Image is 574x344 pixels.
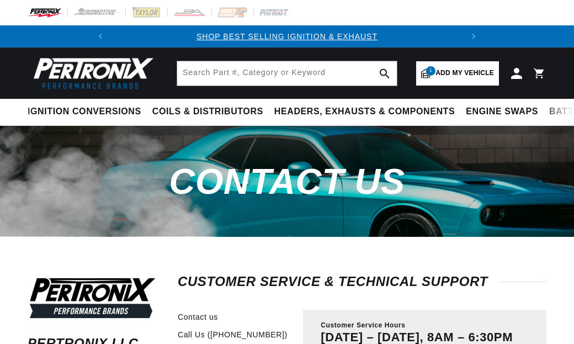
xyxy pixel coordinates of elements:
[435,68,494,78] span: Add my vehicle
[28,106,141,118] span: Ignition Conversions
[178,276,546,287] h2: Customer Service & Technical Support
[28,99,147,125] summary: Ignition Conversions
[321,321,405,330] span: Customer Service Hours
[269,99,460,125] summary: Headers, Exhausts & Components
[152,106,263,118] span: Coils & Distributors
[466,106,538,118] span: Engine Swaps
[147,99,269,125] summary: Coils & Distributors
[177,61,397,86] input: Search Part #, Category or Keyword
[196,32,378,41] a: SHOP BEST SELLING IGNITION & EXHAUST
[426,66,435,76] span: 1
[274,106,455,118] span: Headers, Exhausts & Components
[373,61,397,86] button: search button
[178,311,218,323] a: Contact us
[416,61,499,86] a: 1Add my vehicle
[178,329,288,341] a: Call Us ([PHONE_NUMBER])
[89,25,111,47] button: Translation missing: en.sections.announcements.previous_announcement
[28,54,155,92] img: Pertronix
[463,25,485,47] button: Translation missing: en.sections.announcements.next_announcement
[111,30,463,43] div: 1 of 2
[169,161,405,202] span: Contact us
[460,99,544,125] summary: Engine Swaps
[111,30,463,43] div: Announcement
